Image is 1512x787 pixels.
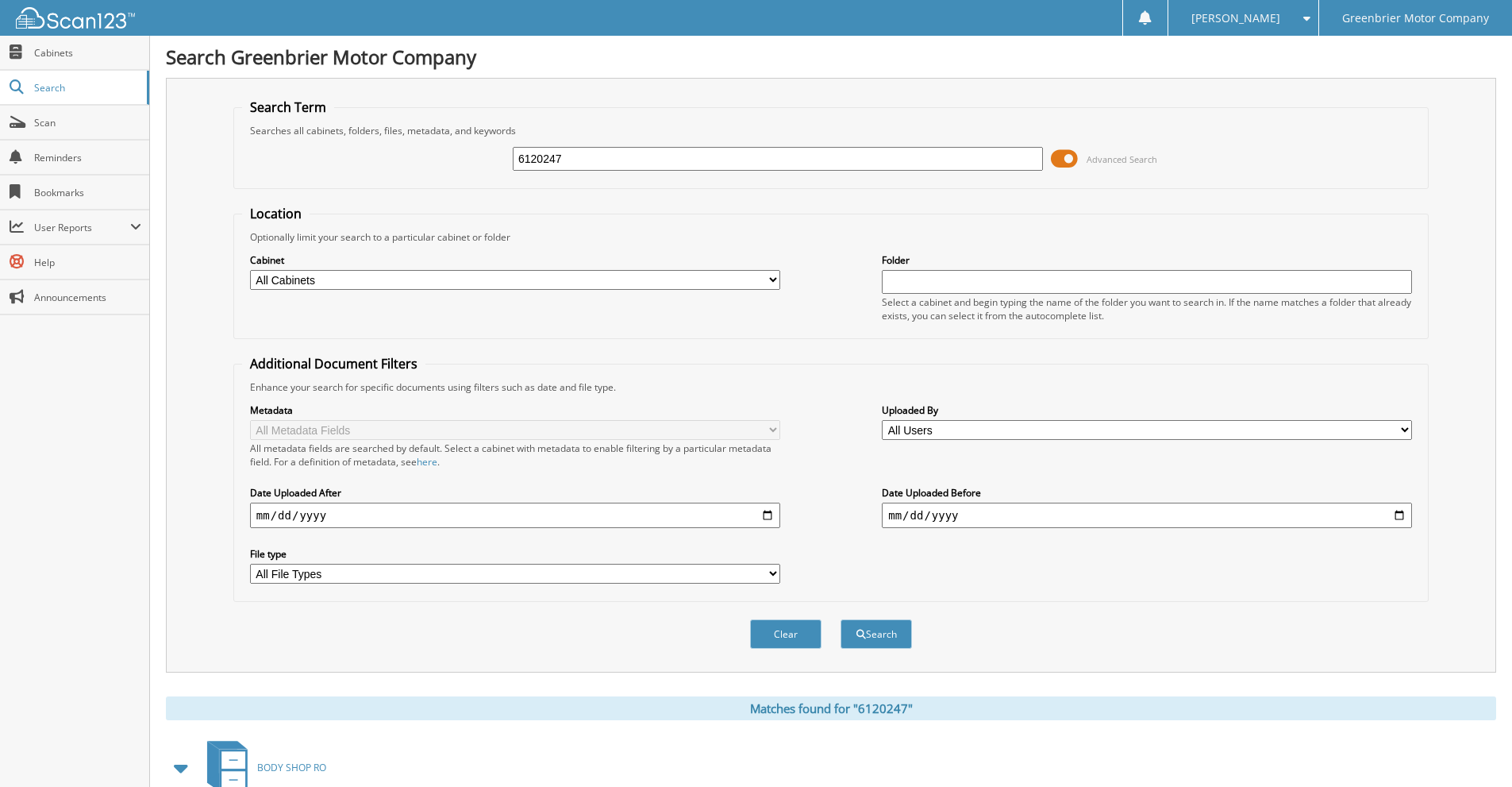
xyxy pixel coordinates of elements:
[417,455,437,469] a: here
[882,503,1412,528] input: end
[250,486,780,500] label: Date Uploaded After
[250,547,780,561] label: File type
[882,295,1412,322] div: Select a cabinet and begin typing the name of the folder you want to search in. If the name match...
[250,403,780,417] label: Metadata
[34,186,141,199] span: Bookmarks
[242,124,1420,137] div: Searches all cabinets, folders, files, metadata, and keywords
[250,442,780,469] div: All metadata fields are searched by default. Select a cabinet with metadata to enable filtering b...
[242,355,425,372] legend: Additional Document Filters
[1191,14,1280,23] span: [PERSON_NAME]
[750,619,821,649] button: Clear
[34,46,141,60] span: Cabinets
[242,205,310,222] legend: Location
[841,619,912,649] button: Search
[34,291,141,304] span: Announcements
[257,761,326,774] span: BODY SHOP RO
[34,221,130,234] span: User Reports
[34,151,141,164] span: Reminders
[16,7,135,29] img: scan123-logo-white.svg
[250,503,780,528] input: start
[34,81,139,95] span: Search
[242,230,1420,244] div: Optionally limit your search to a particular cabinet or folder
[34,116,141,129] span: Scan
[250,253,780,267] label: Cabinet
[1342,14,1489,23] span: Greenbrier Motor Company
[242,380,1420,394] div: Enhance your search for specific documents using filters such as date and file type.
[166,44,1496,70] h1: Search Greenbrier Motor Company
[242,98,334,116] legend: Search Term
[882,253,1412,267] label: Folder
[34,256,141,269] span: Help
[166,696,1496,720] div: Matches found for "6120247"
[882,403,1412,417] label: Uploaded By
[1087,153,1157,165] span: Advanced Search
[882,486,1412,500] label: Date Uploaded Before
